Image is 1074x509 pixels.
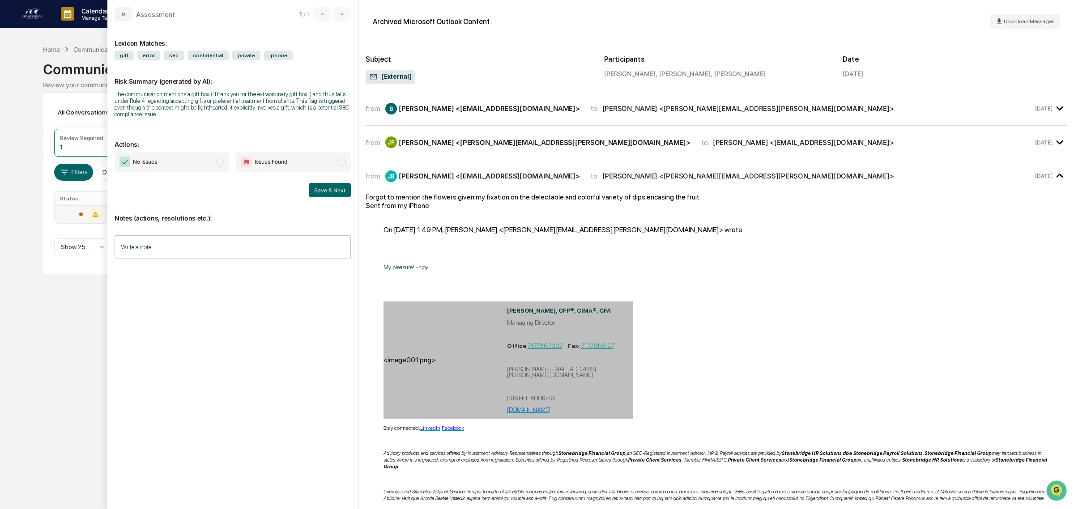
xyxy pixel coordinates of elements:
div: 1 [60,143,63,151]
a: Powered byPylon [63,151,108,158]
div: [PERSON_NAME] <[PERSON_NAME][EMAIL_ADDRESS][PERSON_NAME][DOMAIN_NAME]> [602,104,894,113]
button: Download Messages [990,14,1060,29]
div: [DATE] [843,70,863,77]
div: B [385,103,397,115]
h2: Participants [604,55,828,64]
span: gift [115,51,134,60]
span: Data Lookup [18,130,56,139]
span: iphone [264,51,293,60]
div: Review Required [60,135,103,141]
img: 1746055101610-c473b297-6a78-478c-a979-82029cc54cd1 [9,68,25,85]
time: Thursday, September 25, 2025 at 1:10:49 PM [1035,105,1053,112]
span: [STREET_ADDRESS] [507,394,557,402]
img: Flag [241,157,252,167]
button: Filters [54,164,93,181]
span: / 1 [303,11,311,18]
span: from: [366,138,382,147]
p: My pleasure! Enjoy! [384,264,1049,271]
div: Review your communication records across channels [43,81,1031,89]
span: from: [366,104,382,113]
p: Notes (actions, resolutions etc.): [115,204,351,222]
div: Assessment [136,10,175,19]
span: [PERSON_NAME], CFP®, CIMA®, CFA [507,307,611,314]
blockquote: On [DATE] 1:49 PM, [PERSON_NAME] <[PERSON_NAME][EMAIL_ADDRESS][PERSON_NAME][DOMAIN_NAME]> wrote: [384,225,1049,242]
span: [PERSON_NAME][EMAIL_ADDRESS][PERSON_NAME][DOMAIN_NAME] [507,365,596,378]
iframe: Open customer support [1045,479,1070,504]
span: to: [591,104,599,113]
span: Fax: [568,342,580,349]
div: Lexicon Matches: [115,29,351,47]
div: [PERSON_NAME] <[PERSON_NAME][EMAIL_ADDRESS][PERSON_NAME][DOMAIN_NAME]> [602,172,894,180]
div: 🖐️ [9,114,16,121]
p: How can we help? [9,19,163,33]
img: Checkmark [119,157,130,167]
a: 717.736.7007 [528,342,563,349]
div: [PERSON_NAME] <[EMAIL_ADDRESS][DOMAIN_NAME]> [399,104,580,113]
p: Manage Tasks [74,15,119,21]
h2: Subject [366,55,590,64]
b: Stonebridge Financial Group [924,450,992,456]
span: to: [701,138,709,147]
span: to: [591,172,599,180]
div: Communications Archive [43,54,1031,77]
time: Thursday, September 25, 2025 at 2:27:17 PM [1035,173,1053,179]
a: LinkedIn [420,424,440,431]
span: Preclearance [18,113,58,122]
th: Status [55,192,127,205]
div: [PERSON_NAME] <[EMAIL_ADDRESS][DOMAIN_NAME]> [713,138,894,147]
img: logo [21,7,43,21]
span: 1 [299,11,302,18]
div: Archived Microsoft Outlook Content [373,17,490,26]
a: Facebook [442,424,464,431]
span: sec [164,51,184,60]
div: We're available if you need us! [30,77,113,85]
span: Stay connected: [384,425,420,431]
p: Calendar [74,7,119,15]
span: Pylon [89,152,108,158]
b: Private Client Services [628,457,682,463]
h2: Date [843,55,1067,64]
b: Stonebridge HR Solutions [902,457,962,463]
span: from: [366,172,382,180]
span: : [526,342,528,349]
p: Actions: [115,130,351,148]
button: Start new chat [152,71,163,82]
div: Start new chat [30,68,147,77]
b: Stonebridge HR Solutions dba Stonebridge Payroll Solutions [781,450,923,456]
span: Office [507,342,526,349]
span: Download Messages [1004,18,1054,25]
a: 🗄️Attestations [61,109,115,125]
button: Save & Next [309,183,351,197]
a: 🔎Data Lookup [5,126,60,142]
span: Managing Director [507,319,554,326]
span: Attestations [74,113,111,122]
span: [DOMAIN_NAME] [507,406,550,413]
div: The communication mentions a gift box ('Thank you for the extraordinary gift box.') and thus fall... [115,91,351,118]
b: Stonebridge Financial Group, [558,450,627,456]
span: error [137,51,160,60]
div: 🔎 [9,131,16,138]
b: Private Client Services [728,457,781,463]
div: All Conversations [54,105,122,119]
div: JF [385,136,397,148]
span: private [232,51,260,60]
div: [PERSON_NAME] <[PERSON_NAME][EMAIL_ADDRESS][PERSON_NAME][DOMAIN_NAME]> [399,138,690,147]
div: JB [385,170,397,182]
div: Sent from my iPhone [366,201,1067,210]
span: | [440,425,442,431]
div: Communications Archive [73,46,146,53]
div: <image001.png> [384,356,497,364]
a: 717.761.6127 [581,342,614,349]
div: Home [43,46,60,53]
a: 🖐️Preclearance [5,109,61,125]
span: [External] [369,72,412,81]
div: [PERSON_NAME], [PERSON_NAME], [PERSON_NAME] [604,70,828,77]
span: Issues Found [255,157,287,166]
span: No Issues [133,157,157,166]
div: 🗄️ [65,114,72,121]
div: [PERSON_NAME] <[EMAIL_ADDRESS][DOMAIN_NAME]> [399,172,580,180]
span: Advisory products and services offered by Investment Advisory Representatives through an SEC-Regi... [384,450,1047,470]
